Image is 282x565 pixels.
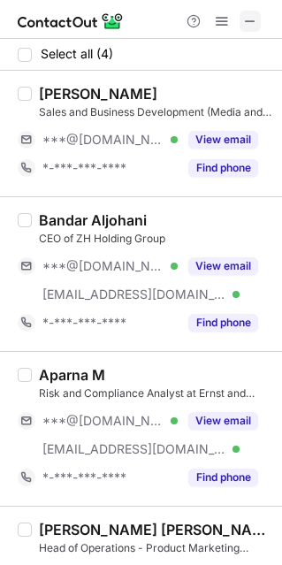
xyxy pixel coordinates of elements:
span: [EMAIL_ADDRESS][DOMAIN_NAME] [42,441,226,457]
div: Bandar Aljohani [39,211,147,229]
div: [PERSON_NAME] [PERSON_NAME] [39,521,271,538]
button: Reveal Button [188,469,258,486]
span: [EMAIL_ADDRESS][DOMAIN_NAME] [42,286,226,302]
div: Aparna M [39,366,105,384]
div: Head of Operations - Product Marketing Manager [39,540,271,556]
div: [PERSON_NAME] [39,85,157,103]
button: Reveal Button [188,314,258,332]
span: ***@[DOMAIN_NAME] [42,258,164,274]
div: CEO of ZH Holding Group [39,231,271,247]
button: Reveal Button [188,412,258,430]
button: Reveal Button [188,257,258,275]
div: Risk and Compliance Analyst at Ernst and Young, Financial Analyst | Ex-EY | Ex - Envestnet Inc | ... [39,386,271,401]
span: ***@[DOMAIN_NAME] [42,132,164,148]
div: Sales and Business Development (Media and Advertising ) [39,104,271,120]
button: Reveal Button [188,159,258,177]
span: Select all (4) [41,47,113,61]
img: ContactOut v5.3.10 [18,11,124,32]
span: ***@[DOMAIN_NAME] [42,413,164,429]
button: Reveal Button [188,131,258,149]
